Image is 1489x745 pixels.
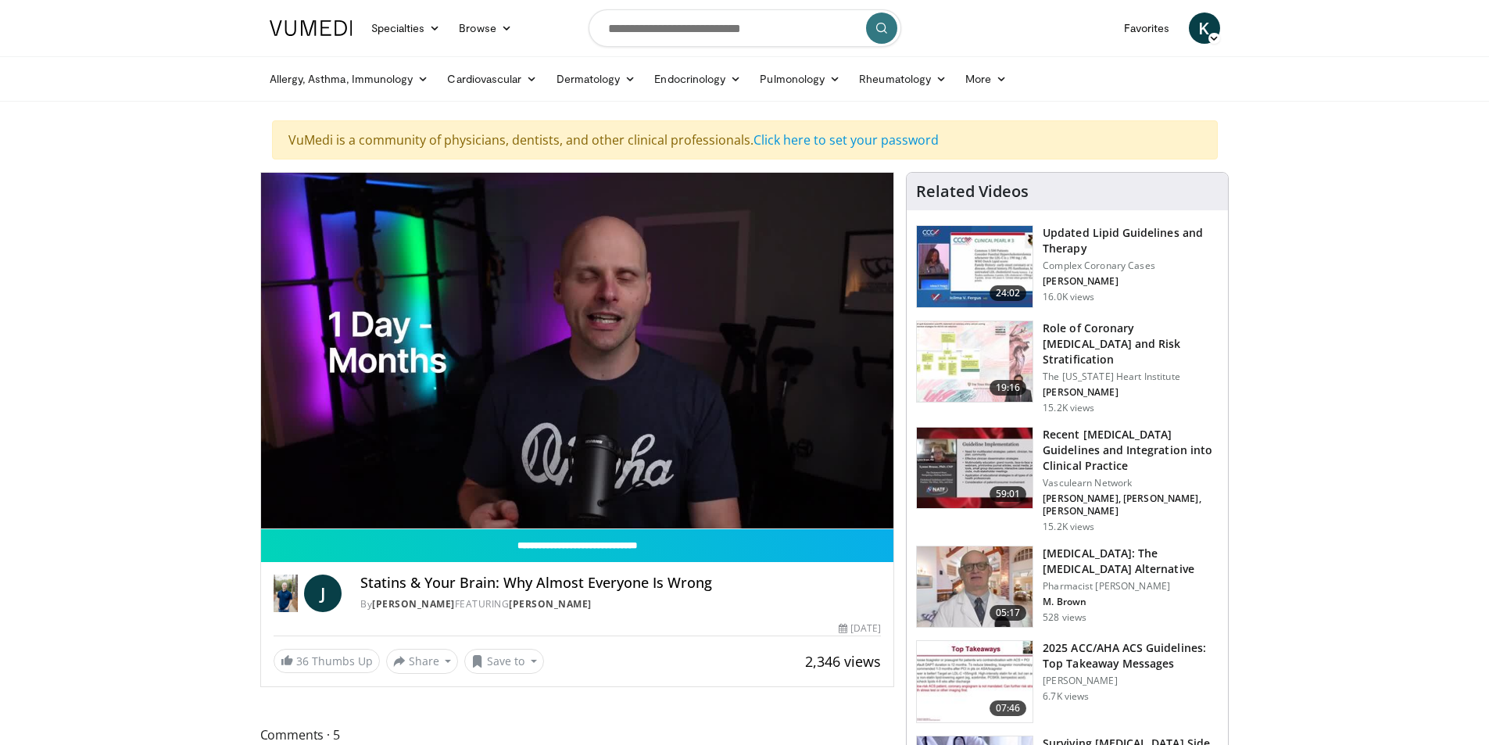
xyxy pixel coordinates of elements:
p: [PERSON_NAME] [1043,386,1219,399]
p: Pharmacist [PERSON_NAME] [1043,580,1219,593]
p: Complex Coronary Cases [1043,260,1219,272]
div: By FEATURING [360,597,881,611]
a: Pulmonology [750,63,850,95]
a: 07:46 2025 ACC/AHA ACS Guidelines: Top Takeaway Messages [PERSON_NAME] 6.7K views [916,640,1219,723]
button: Share [386,649,459,674]
img: Dr. Jordan Rennicke [274,575,299,612]
span: 59:01 [990,486,1027,502]
a: Favorites [1115,13,1179,44]
p: M. Brown [1043,596,1219,608]
span: 05:17 [990,605,1027,621]
span: Comments 5 [260,725,895,745]
span: 19:16 [990,380,1027,396]
img: 77f671eb-9394-4acc-bc78-a9f077f94e00.150x105_q85_crop-smart_upscale.jpg [917,226,1033,307]
div: VuMedi is a community of physicians, dentists, and other clinical professionals. [272,120,1218,159]
span: 36 [296,654,309,668]
h3: Updated Lipid Guidelines and Therapy [1043,225,1219,256]
a: Endocrinology [645,63,750,95]
a: 19:16 Role of Coronary [MEDICAL_DATA] and Risk Stratification The [US_STATE] Heart Institute [PER... [916,321,1219,414]
p: 16.0K views [1043,291,1094,303]
a: [PERSON_NAME] [372,597,455,611]
a: 24:02 Updated Lipid Guidelines and Therapy Complex Coronary Cases [PERSON_NAME] 16.0K views [916,225,1219,308]
a: Allergy, Asthma, Immunology [260,63,438,95]
a: Browse [449,13,521,44]
img: 1efa8c99-7b8a-4ab5-a569-1c219ae7bd2c.150x105_q85_crop-smart_upscale.jpg [917,321,1033,403]
p: [PERSON_NAME], [PERSON_NAME], [PERSON_NAME] [1043,492,1219,518]
h3: 2025 ACC/AHA ACS Guidelines: Top Takeaway Messages [1043,640,1219,672]
p: The [US_STATE] Heart Institute [1043,371,1219,383]
p: 15.2K views [1043,402,1094,414]
h3: Role of Coronary [MEDICAL_DATA] and Risk Stratification [1043,321,1219,367]
h4: Statins & Your Brain: Why Almost Everyone Is Wrong [360,575,881,592]
a: 59:01 Recent [MEDICAL_DATA] Guidelines and Integration into Clinical Practice Vasculearn Network ... [916,427,1219,533]
p: 6.7K views [1043,690,1089,703]
a: 36 Thumbs Up [274,649,380,673]
a: Dermatology [547,63,646,95]
video-js: Video Player [261,173,894,529]
h3: [MEDICAL_DATA]: The [MEDICAL_DATA] Alternative [1043,546,1219,577]
img: VuMedi Logo [270,20,353,36]
h4: Related Videos [916,182,1029,201]
a: K [1189,13,1220,44]
span: 2,346 views [805,652,881,671]
a: Click here to set your password [753,131,939,149]
a: Cardiovascular [438,63,546,95]
p: 528 views [1043,611,1086,624]
h3: Recent [MEDICAL_DATA] Guidelines and Integration into Clinical Practice [1043,427,1219,474]
button: Save to [464,649,544,674]
span: 24:02 [990,285,1027,301]
div: [DATE] [839,621,881,636]
a: Specialties [362,13,450,44]
p: [PERSON_NAME] [1043,275,1219,288]
input: Search topics, interventions [589,9,901,47]
a: More [956,63,1016,95]
a: J [304,575,342,612]
p: Vasculearn Network [1043,477,1219,489]
span: 07:46 [990,700,1027,716]
img: ce9609b9-a9bf-4b08-84dd-8eeb8ab29fc6.150x105_q85_crop-smart_upscale.jpg [917,546,1033,628]
p: [PERSON_NAME] [1043,675,1219,687]
a: 05:17 [MEDICAL_DATA]: The [MEDICAL_DATA] Alternative Pharmacist [PERSON_NAME] M. Brown 528 views [916,546,1219,629]
img: 87825f19-cf4c-4b91-bba1-ce218758c6bb.150x105_q85_crop-smart_upscale.jpg [917,428,1033,509]
p: 15.2K views [1043,521,1094,533]
img: 369ac253-1227-4c00-b4e1-6e957fd240a8.150x105_q85_crop-smart_upscale.jpg [917,641,1033,722]
a: Rheumatology [850,63,956,95]
a: [PERSON_NAME] [509,597,592,611]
